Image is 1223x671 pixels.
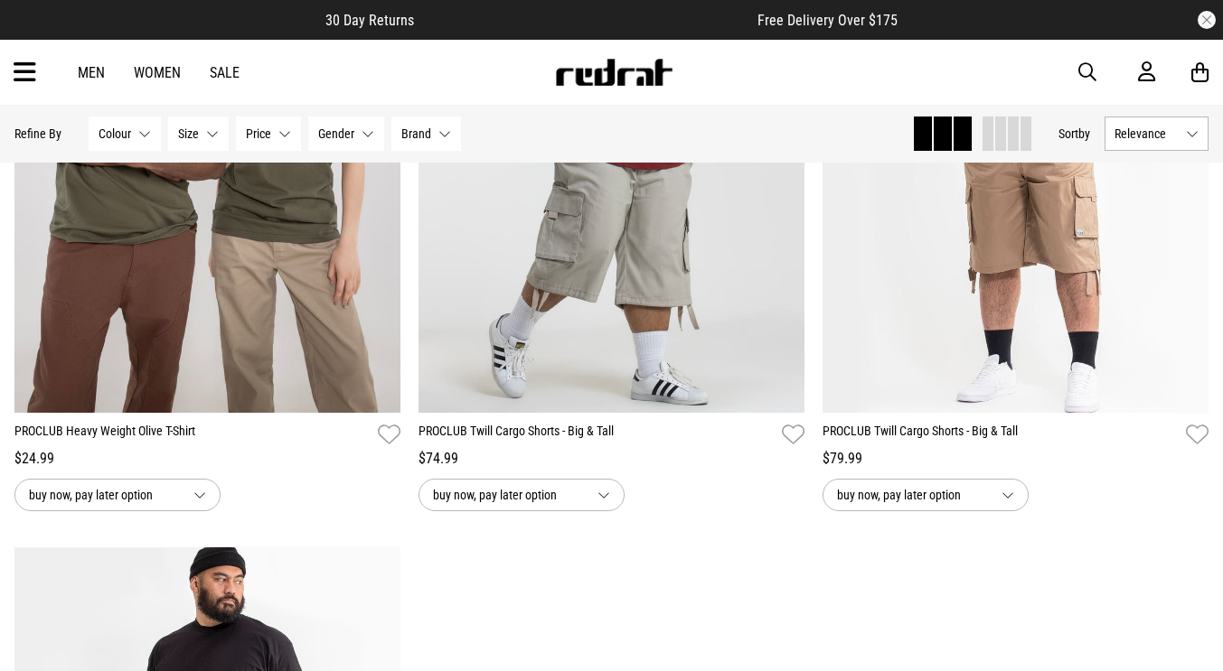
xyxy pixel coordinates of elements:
[401,126,431,141] span: Brand
[308,116,384,151] button: Gender
[1058,123,1090,144] button: Sortby
[210,64,240,81] a: Sale
[757,12,898,29] span: Free Delivery Over $175
[14,448,400,470] div: $24.99
[837,484,987,506] span: buy now, pay later option
[14,422,371,448] a: PROCLUB Heavy Weight Olive T-Shirt
[433,484,583,506] span: buy now, pay later option
[823,422,1179,448] a: PROCLUB Twill Cargo Shorts - Big & Tall
[89,116,161,151] button: Colour
[78,64,105,81] a: Men
[99,126,131,141] span: Colour
[318,126,354,141] span: Gender
[391,116,461,151] button: Brand
[450,11,721,29] iframe: Customer reviews powered by Trustpilot
[1105,116,1209,151] button: Relevance
[236,116,301,151] button: Price
[419,422,775,448] a: PROCLUB Twill Cargo Shorts - Big & Tall
[1078,126,1090,141] span: by
[246,126,271,141] span: Price
[168,116,229,151] button: Size
[14,126,61,141] p: Refine By
[419,479,625,511] button: buy now, pay later option
[419,448,804,470] div: $74.99
[134,64,181,81] a: Women
[325,12,414,29] span: 30 Day Returns
[823,479,1029,511] button: buy now, pay later option
[823,448,1209,470] div: $79.99
[14,7,69,61] button: Open LiveChat chat widget
[29,484,179,506] span: buy now, pay later option
[1115,126,1179,141] span: Relevance
[554,59,673,86] img: Redrat logo
[14,479,221,511] button: buy now, pay later option
[178,126,199,141] span: Size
